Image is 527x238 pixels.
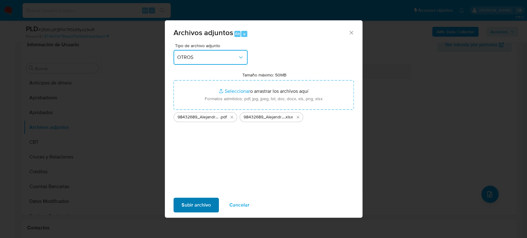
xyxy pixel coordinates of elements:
[221,198,257,212] button: Cancelar
[235,31,240,37] span: Alt
[174,110,354,122] ul: Archivos seleccionados
[294,113,302,121] button: Eliminar 98432689_Alejandra Ruiz_Septiembre2025.xlsx
[228,113,236,121] button: Eliminar 98432689_Alejandra Ruiz_Septiembre2025.pdf
[174,198,219,212] button: Subir archivo
[285,114,293,120] span: .xlsx
[229,198,249,212] span: Cancelar
[178,114,220,120] span: 98432689_Alejandra Ruiz_Septiembre2025
[182,198,211,212] span: Subir archivo
[220,114,227,120] span: .pdf
[348,30,354,35] button: Cerrar
[243,31,245,37] span: a
[174,27,233,38] span: Archivos adjuntos
[244,114,285,120] span: 98432689_Alejandra Ruiz_Septiembre2025
[174,50,248,65] button: OTROS
[175,43,249,48] span: Tipo de archivo adjunto
[177,54,238,60] span: OTROS
[242,72,287,78] label: Tamaño máximo: 50MB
